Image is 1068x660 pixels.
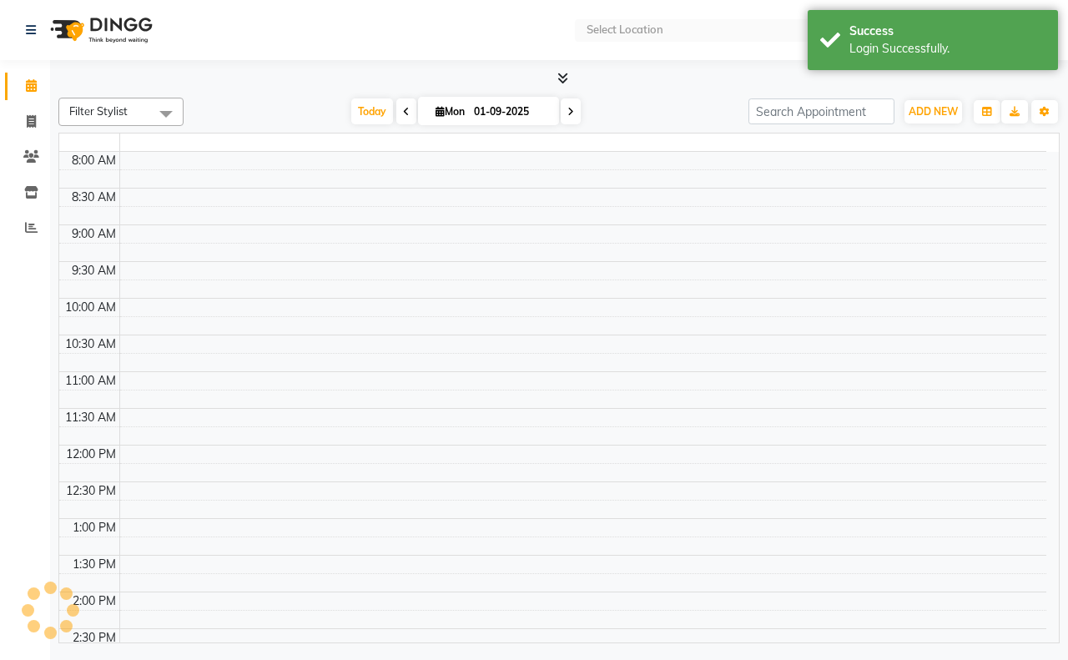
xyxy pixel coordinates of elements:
div: Success [849,23,1045,40]
span: Filter Stylist [69,104,128,118]
div: 9:30 AM [68,262,119,280]
div: 12:30 PM [63,482,119,500]
div: 8:00 AM [68,152,119,169]
div: 10:30 AM [62,335,119,353]
input: Search Appointment [748,98,894,124]
span: Today [351,98,393,124]
div: 11:30 AM [62,409,119,426]
div: 2:30 PM [69,629,119,647]
input: 2025-09-01 [469,99,552,124]
div: 11:00 AM [62,372,119,390]
span: Mon [431,105,469,118]
img: logo [43,7,157,53]
div: 9:00 AM [68,225,119,243]
div: 10:00 AM [62,299,119,316]
div: Select Location [587,22,663,38]
div: 2:00 PM [69,592,119,610]
div: Login Successfully. [849,40,1045,58]
span: ADD NEW [909,105,958,118]
button: ADD NEW [904,100,962,123]
div: 12:00 PM [63,446,119,463]
div: 1:30 PM [69,556,119,573]
div: 1:00 PM [69,519,119,537]
div: 8:30 AM [68,189,119,206]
